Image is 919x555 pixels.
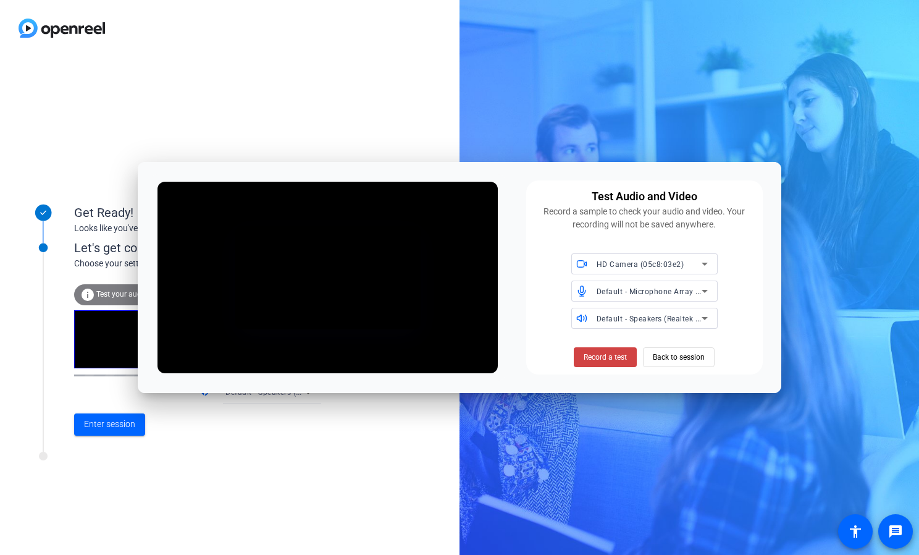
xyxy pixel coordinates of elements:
span: Default - Speakers (Realtek High Definition Audio(SST)) [597,313,796,323]
button: Record a test [574,347,637,367]
span: Enter session [84,418,135,431]
div: Choose your settings [74,257,321,270]
mat-icon: message [888,524,903,539]
span: HD Camera (05c8:03e2) [597,260,684,269]
span: Back to session [653,345,705,369]
span: Record a test [584,352,627,363]
span: Default - Microphone Array (Realtek High Definition Audio(SST)) [597,286,828,296]
div: Test Audio and Video [592,188,697,205]
span: Test your audio and video [96,290,182,299]
mat-icon: accessibility [848,524,863,539]
mat-icon: info [80,287,95,302]
div: Record a sample to check your audio and video. Your recording will not be saved anywhere. [534,205,755,231]
div: Get Ready! [74,203,321,222]
div: Looks like you've been invited to join [74,222,321,235]
div: Let's get connected. [74,239,321,257]
button: Back to session [643,347,715,367]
